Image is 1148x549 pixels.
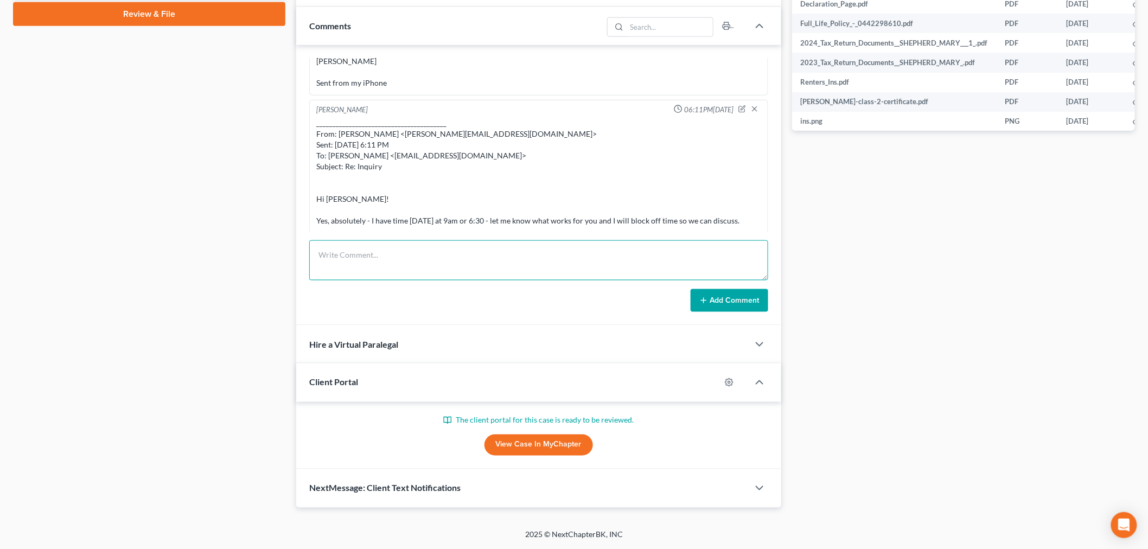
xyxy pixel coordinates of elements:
[792,14,997,33] td: Full_Life_Policy_-_0442298610.pdf
[1111,512,1137,538] div: Open Intercom Messenger
[1058,92,1124,112] td: [DATE]
[997,112,1058,131] td: PNG
[792,92,997,112] td: [PERSON_NAME]-class-2-certificate.pdf
[997,73,1058,92] td: PDF
[792,112,997,131] td: ins.png
[13,2,285,26] a: Review & File
[309,415,768,426] p: The client portal for this case is ready to be reviewed.
[309,21,351,31] span: Comments
[997,92,1058,112] td: PDF
[484,435,593,456] a: View Case in MyChapter
[316,105,368,116] div: [PERSON_NAME]
[691,289,768,312] button: Add Comment
[265,529,883,549] div: 2025 © NextChapterBK, INC
[997,14,1058,33] td: PDF
[309,483,461,493] span: NextMessage: Client Text Notifications
[1058,33,1124,53] td: [DATE]
[792,33,997,53] td: 2024_Tax_Return_Documents__SHEPHERD_MARY___1_.pdf
[1058,53,1124,72] td: [DATE]
[685,105,734,115] span: 06:11PM[DATE]
[997,33,1058,53] td: PDF
[316,118,761,226] div: ________________________________________ From: [PERSON_NAME] <[PERSON_NAME][EMAIL_ADDRESS][DOMAIN...
[1058,14,1124,33] td: [DATE]
[997,53,1058,72] td: PDF
[627,18,713,36] input: Search...
[309,339,398,349] span: Hire a Virtual Paralegal
[1058,73,1124,92] td: [DATE]
[792,53,997,72] td: 2023_Tax_Return_Documents__SHEPHERD_MARY_.pdf
[309,377,358,387] span: Client Portal
[1058,112,1124,131] td: [DATE]
[792,73,997,92] td: Renters_Ins.pdf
